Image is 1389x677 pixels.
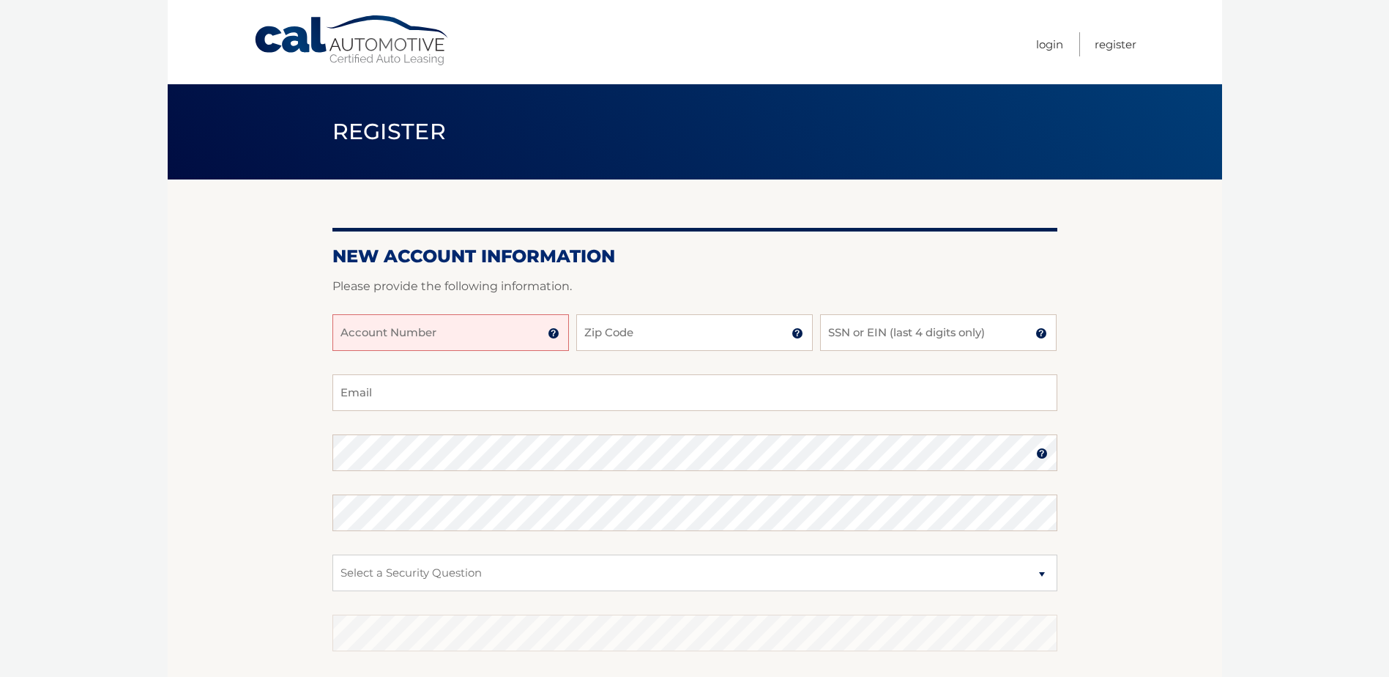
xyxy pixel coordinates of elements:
[332,245,1057,267] h2: New Account Information
[1036,32,1063,56] a: Login
[820,314,1057,351] input: SSN or EIN (last 4 digits only)
[1095,32,1136,56] a: Register
[548,328,559,339] img: tooltip.svg
[332,374,1057,411] input: Email
[1035,328,1047,339] img: tooltip.svg
[576,314,813,351] input: Zip Code
[332,118,447,145] span: Register
[1036,448,1048,459] img: tooltip.svg
[253,15,451,67] a: Cal Automotive
[332,276,1057,297] p: Please provide the following information.
[332,314,569,351] input: Account Number
[792,328,803,339] img: tooltip.svg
